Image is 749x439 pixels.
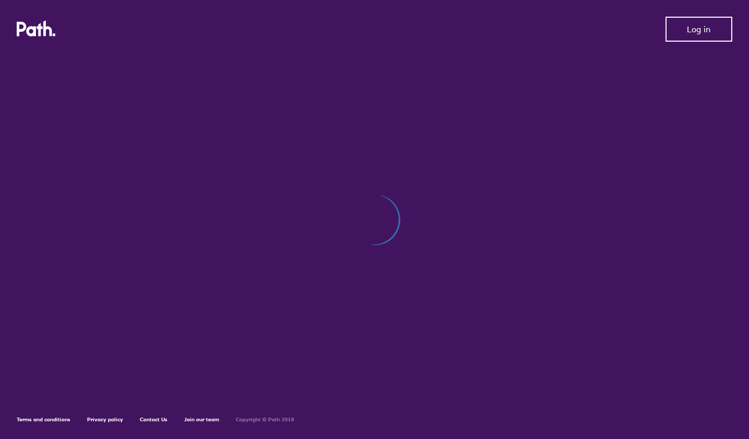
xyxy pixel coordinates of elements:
a: Contact Us [140,416,167,423]
span: Log in [687,24,711,34]
a: Join our team [184,416,219,423]
a: Privacy policy [87,416,123,423]
a: Terms and conditions [17,416,70,423]
button: Log in [666,17,732,42]
h6: Copyright © Path 2018 [236,417,294,423]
